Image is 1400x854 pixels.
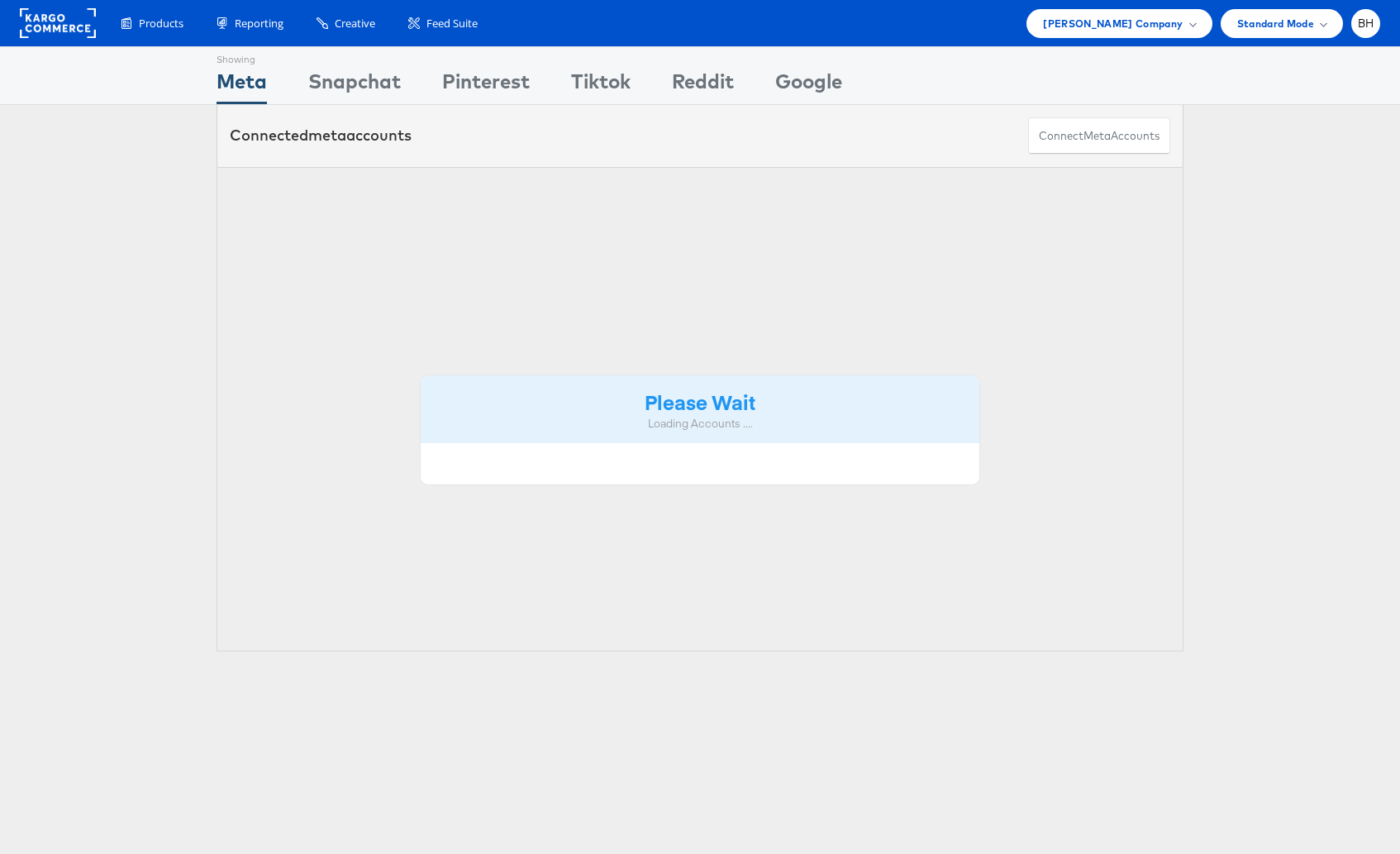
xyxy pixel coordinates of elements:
[1358,18,1374,29] span: BH
[217,67,267,104] div: Meta
[217,47,267,67] div: Showing
[335,16,375,31] span: Creative
[308,67,401,104] div: Snapchat
[571,67,631,104] div: Tiktok
[308,126,346,145] span: meta
[139,16,183,31] span: Products
[235,16,283,31] span: Reporting
[672,67,734,104] div: Reddit
[775,67,842,104] div: Google
[1083,128,1111,144] span: meta
[1028,117,1170,155] button: ConnectmetaAccounts
[645,388,755,415] strong: Please Wait
[230,125,412,146] div: Connected accounts
[426,16,478,31] span: Feed Suite
[433,416,967,432] div: Loading Accounts ....
[1043,15,1183,32] span: [PERSON_NAME] Company
[442,67,530,104] div: Pinterest
[1237,15,1314,32] span: Standard Mode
